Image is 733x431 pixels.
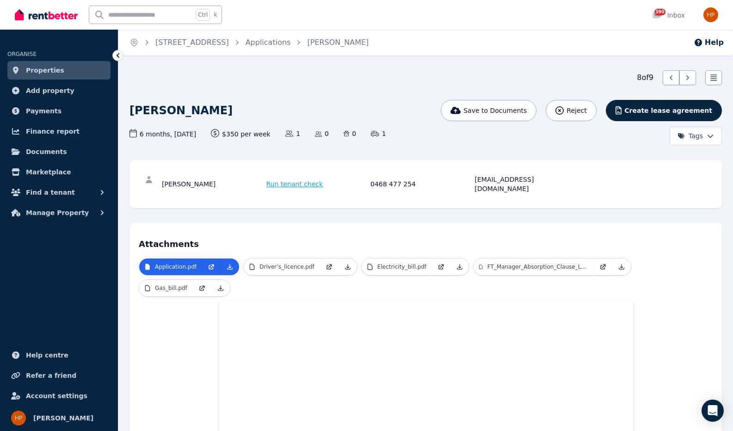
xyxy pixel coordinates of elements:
span: $350 per week [211,129,271,139]
img: RentBetter [15,8,78,22]
span: 0 [315,129,329,138]
p: Driver’s_licence.pdf [259,263,314,271]
span: 390 [654,9,665,15]
span: Save to Documents [463,106,527,115]
button: Save to Documents [441,100,537,121]
p: FT_Manager_Absorption_Clause_LOO_Flat_Rate.pdf [487,263,589,271]
a: Documents [7,142,111,161]
div: [PERSON_NAME] [162,175,264,193]
button: Find a tenant [7,183,111,202]
div: Open Intercom Messenger [702,400,724,422]
span: 1 [285,129,300,138]
span: Add property [26,85,74,96]
a: Marketplace [7,163,111,181]
div: 0468 477 254 [370,175,472,193]
button: Manage Property [7,203,111,222]
span: [PERSON_NAME] [33,413,93,424]
a: Refer a friend [7,366,111,385]
a: Finance report [7,122,111,141]
div: [EMAIL_ADDRESS][DOMAIN_NAME] [475,175,577,193]
nav: Breadcrumb [118,30,380,55]
a: Open in new Tab [432,259,450,275]
a: Open in new Tab [193,280,211,296]
span: 6 months , [DATE] [129,129,196,139]
a: Open in new Tab [594,259,612,275]
a: Applications [246,38,291,47]
span: Finance report [26,126,80,137]
button: Help [694,37,724,48]
a: Download Attachment [450,259,469,275]
a: Electricity_bill.pdf [362,259,432,275]
a: [PERSON_NAME] [307,38,369,47]
a: Add property [7,81,111,100]
a: Download Attachment [339,259,357,275]
a: Properties [7,61,111,80]
a: Open in new Tab [320,259,339,275]
a: Driver’s_licence.pdf [244,259,320,275]
p: Gas_bill.pdf [155,284,187,292]
span: Account settings [26,390,87,401]
a: Download Attachment [211,280,230,296]
div: Inbox [653,11,685,20]
a: Open in new Tab [202,259,221,275]
span: Find a tenant [26,187,75,198]
span: Ctrl [196,9,210,21]
a: Download Attachment [612,259,631,275]
span: 0 [344,129,356,138]
a: [STREET_ADDRESS] [155,38,229,47]
a: Gas_bill.pdf [139,280,193,296]
img: Heidi P [703,7,718,22]
h4: Attachments [139,232,713,251]
a: Help centre [7,346,111,364]
span: Reject [567,106,586,115]
span: ORGANISE [7,51,37,57]
span: Help centre [26,350,68,361]
span: Manage Property [26,207,89,218]
button: Tags [670,127,722,145]
button: Create lease agreement [606,100,722,121]
span: Create lease agreement [624,106,712,115]
p: Electricity_bill.pdf [377,263,427,271]
span: Payments [26,105,62,117]
a: FT_Manager_Absorption_Clause_LOO_Flat_Rate.pdf [474,259,594,275]
img: Heidi P [11,411,26,425]
span: Run tenant check [266,179,323,189]
a: Account settings [7,387,111,405]
span: Marketplace [26,166,71,178]
span: 8 of 9 [637,72,653,83]
span: Properties [26,65,64,76]
a: Application.pdf [139,259,202,275]
h1: [PERSON_NAME] [129,103,233,118]
p: Application.pdf [155,263,197,271]
a: Download Attachment [221,259,239,275]
a: Payments [7,102,111,120]
span: Tags [678,131,703,141]
span: 1 [371,129,386,138]
button: Reject [546,100,596,121]
span: Documents [26,146,67,157]
span: Refer a friend [26,370,76,381]
span: k [214,11,217,18]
